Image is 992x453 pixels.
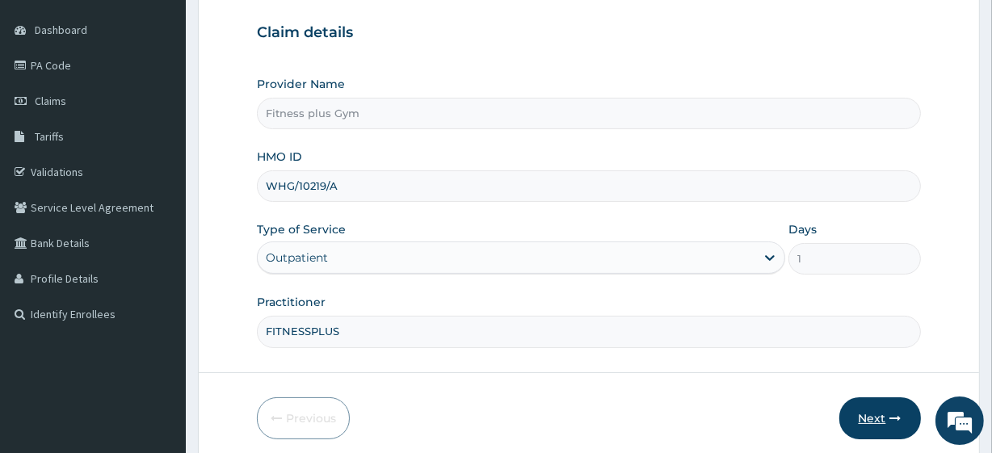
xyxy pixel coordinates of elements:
[257,76,345,92] label: Provider Name
[257,294,326,310] label: Practitioner
[257,149,302,165] label: HMO ID
[257,316,920,347] input: Enter Name
[257,221,346,237] label: Type of Service
[30,81,65,121] img: d_794563401_company_1708531726252_794563401
[35,94,66,108] span: Claims
[257,170,920,202] input: Enter HMO ID
[84,90,271,111] div: Chat with us now
[94,128,223,292] span: We're online!
[788,221,817,237] label: Days
[257,24,920,42] h3: Claim details
[8,291,308,347] textarea: Type your message and hit 'Enter'
[257,397,350,439] button: Previous
[265,8,304,47] div: Minimize live chat window
[35,129,64,144] span: Tariffs
[839,397,921,439] button: Next
[35,23,87,37] span: Dashboard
